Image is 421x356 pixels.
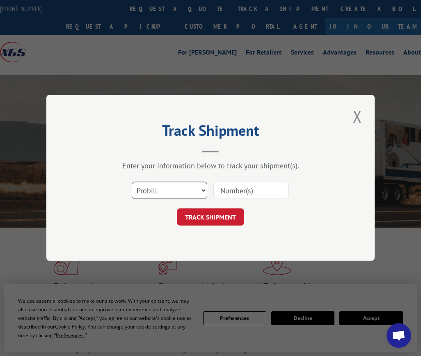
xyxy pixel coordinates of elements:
[177,209,244,226] button: TRACK SHIPMENT
[350,105,364,128] button: Close modal
[87,161,334,171] div: Enter your information below to track your shipment(s).
[87,125,334,140] h2: Track Shipment
[213,182,289,199] input: Number(s)
[387,323,411,348] a: Open chat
